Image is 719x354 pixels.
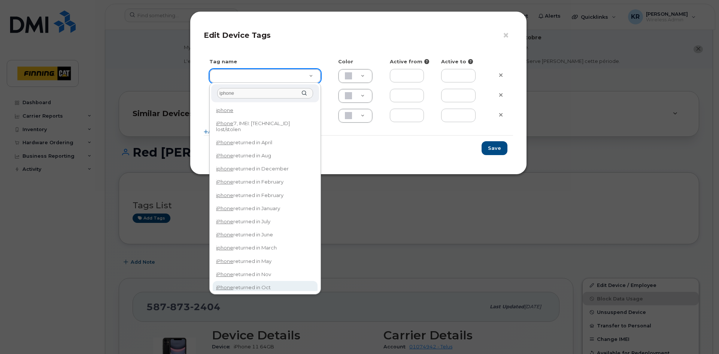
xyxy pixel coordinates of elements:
[213,282,317,293] div: returned in Oct
[686,321,713,348] iframe: Messenger Launcher
[216,205,233,211] span: iPhone
[216,192,233,198] span: iphone
[213,190,317,201] div: returned in February
[213,203,317,214] div: returned in January
[216,152,233,158] span: iPhone
[213,150,317,161] div: returned in Aug
[216,284,233,290] span: iPhone
[216,107,233,113] span: iphone
[213,137,317,148] div: returned in April
[216,179,233,185] span: iPhone
[216,218,233,224] span: iPhone
[216,139,233,145] span: iPhone
[213,229,317,240] div: returned in June
[213,176,317,188] div: returned in February
[216,232,233,237] span: iPhone
[213,216,317,227] div: returned in July
[213,163,317,175] div: returned in December
[216,258,233,264] span: iPhone
[213,269,317,280] div: returned in Nov
[216,120,233,126] span: iPhone
[213,255,317,267] div: returned in May
[216,271,233,277] span: iPhone
[216,245,233,251] span: iphone
[213,242,317,254] div: returned in March
[216,166,233,172] span: iphone
[213,118,317,135] div: 7, IMEI: [TECHNICAL_ID] lost/stolen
